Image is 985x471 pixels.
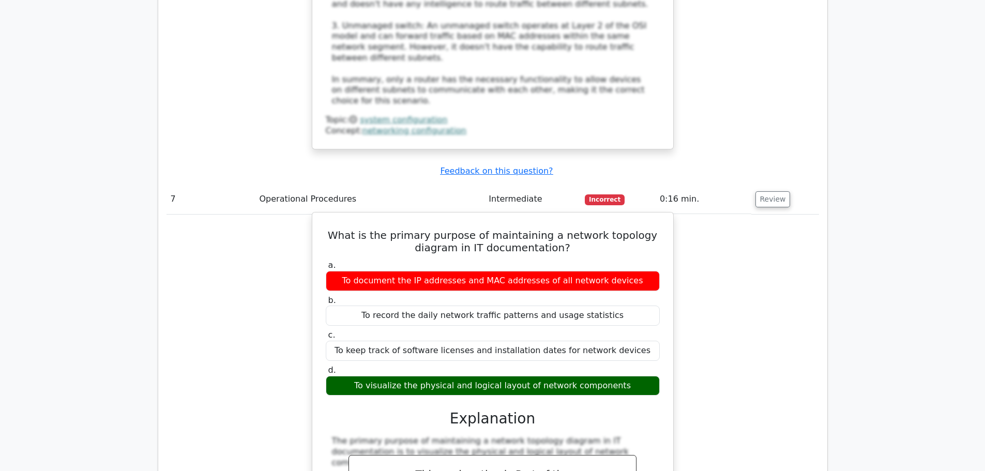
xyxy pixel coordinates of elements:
[326,306,660,326] div: To record the daily network traffic patterns and usage statistics
[755,191,791,207] button: Review
[326,376,660,396] div: To visualize the physical and logical layout of network components
[332,410,654,428] h3: Explanation
[328,295,336,305] span: b.
[328,330,336,340] span: c.
[328,260,336,270] span: a.
[585,194,625,205] span: Incorrect
[328,365,336,375] span: d.
[440,166,553,176] a: Feedback on this question?
[255,185,485,214] td: Operational Procedures
[360,115,447,125] a: system configuration
[326,126,660,136] div: Concept:
[325,229,661,254] h5: What is the primary purpose of maintaining a network topology diagram in IT documentation?
[656,185,751,214] td: 0:16 min.
[362,126,466,135] a: networking configuration
[326,271,660,291] div: To document the IP addresses and MAC addresses of all network devices
[484,185,581,214] td: Intermediate
[326,115,660,126] div: Topic:
[166,185,255,214] td: 7
[326,341,660,361] div: To keep track of software licenses and installation dates for network devices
